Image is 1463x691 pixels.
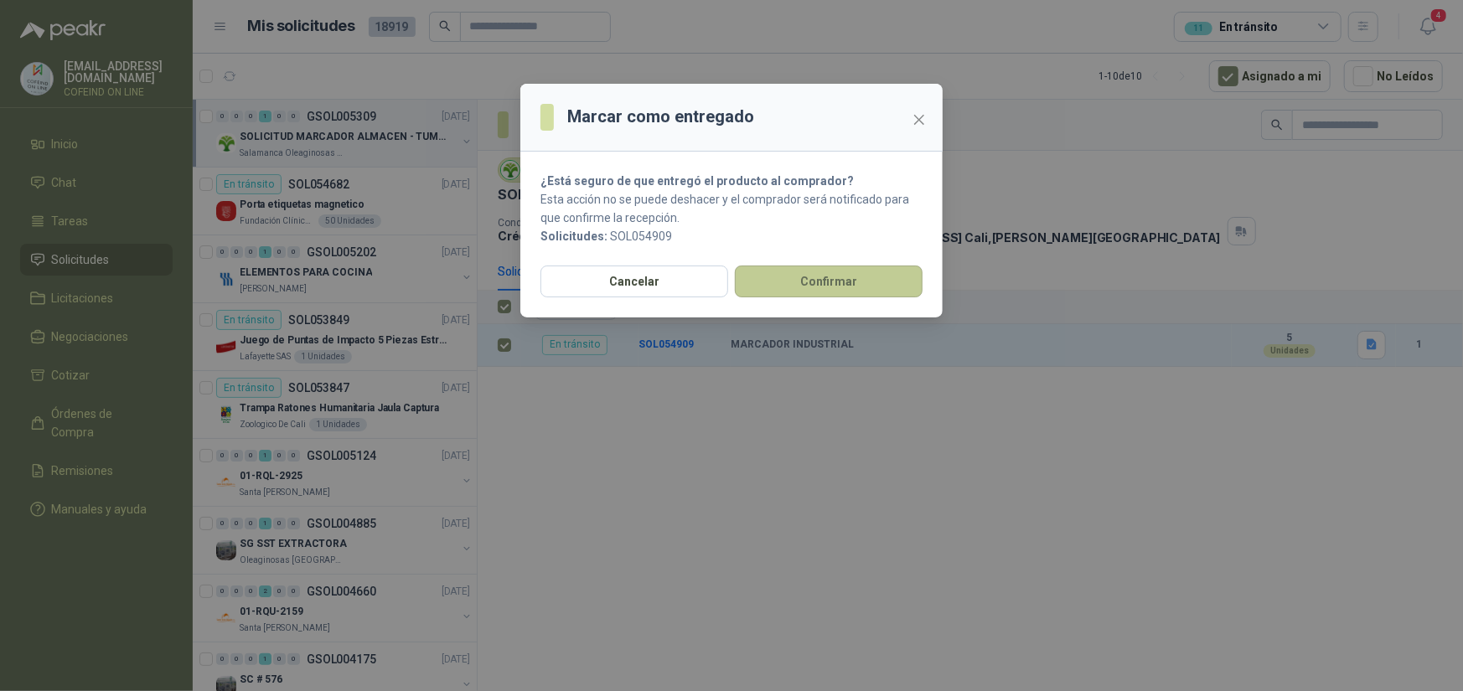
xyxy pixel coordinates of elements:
p: Esta acción no se puede deshacer y el comprador será notificado para que confirme la recepción. [540,190,923,227]
span: close [912,113,926,126]
button: Close [906,106,933,133]
b: Solicitudes: [540,229,607,243]
h3: Marcar como entregado [567,104,754,130]
button: Cancelar [540,266,728,297]
p: SOL054909 [540,227,923,245]
button: Confirmar [735,266,923,297]
strong: ¿Está seguro de que entregó el producto al comprador? [540,174,854,188]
